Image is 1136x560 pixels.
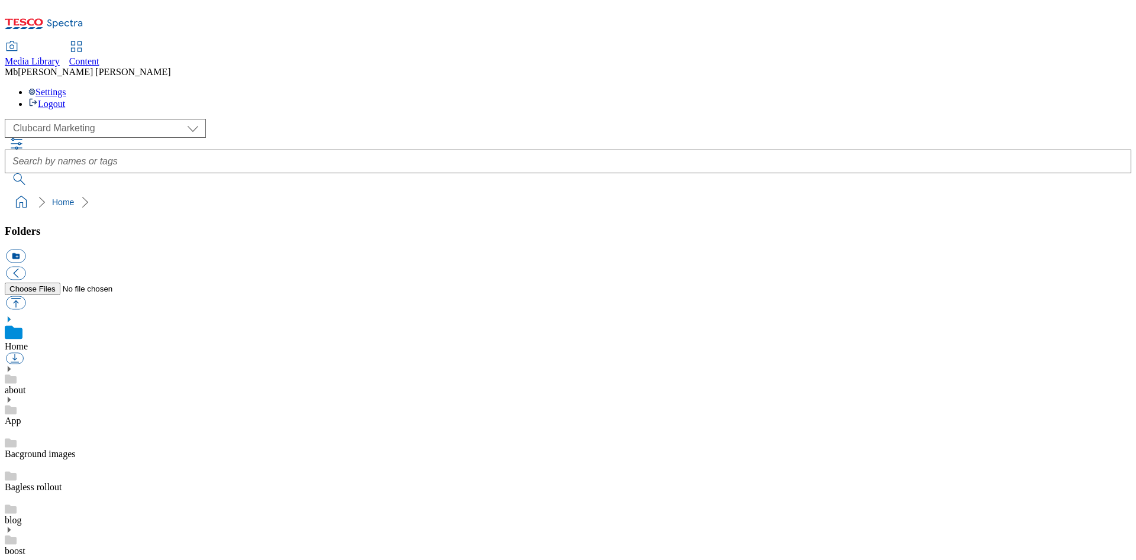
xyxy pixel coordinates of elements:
a: Content [69,42,99,67]
a: Home [5,341,28,351]
a: blog [5,515,21,525]
a: Home [52,198,74,207]
span: Content [69,56,99,66]
span: Media Library [5,56,60,66]
a: App [5,416,21,426]
a: boost [5,546,25,556]
a: home [12,193,31,212]
a: Media Library [5,42,60,67]
a: Logout [28,99,65,109]
input: Search by names or tags [5,150,1131,173]
a: about [5,385,26,395]
span: [PERSON_NAME] [PERSON_NAME] [18,67,170,77]
nav: breadcrumb [5,191,1131,213]
h3: Folders [5,225,1131,238]
a: Bacground images [5,449,76,459]
a: Bagless rollout [5,482,62,492]
span: Mb [5,67,18,77]
a: Settings [28,87,66,97]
